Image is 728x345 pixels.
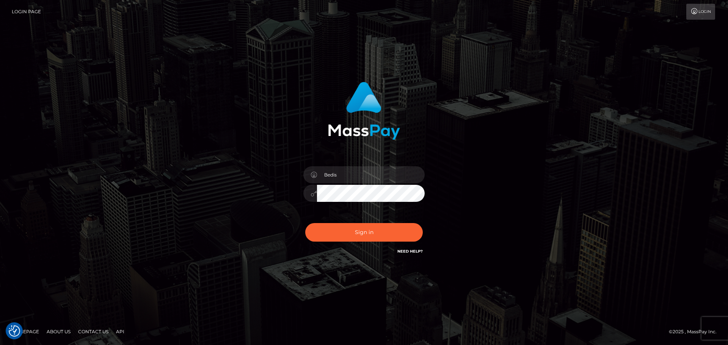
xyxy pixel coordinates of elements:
[8,326,42,337] a: Homepage
[317,166,425,183] input: Username...
[397,249,423,254] a: Need Help?
[12,4,41,20] a: Login Page
[75,326,111,337] a: Contact Us
[113,326,127,337] a: API
[669,328,722,336] div: © 2025 , MassPay Inc.
[9,325,20,337] button: Consent Preferences
[9,325,20,337] img: Revisit consent button
[686,4,715,20] a: Login
[44,326,74,337] a: About Us
[328,82,400,140] img: MassPay Login
[305,223,423,242] button: Sign in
